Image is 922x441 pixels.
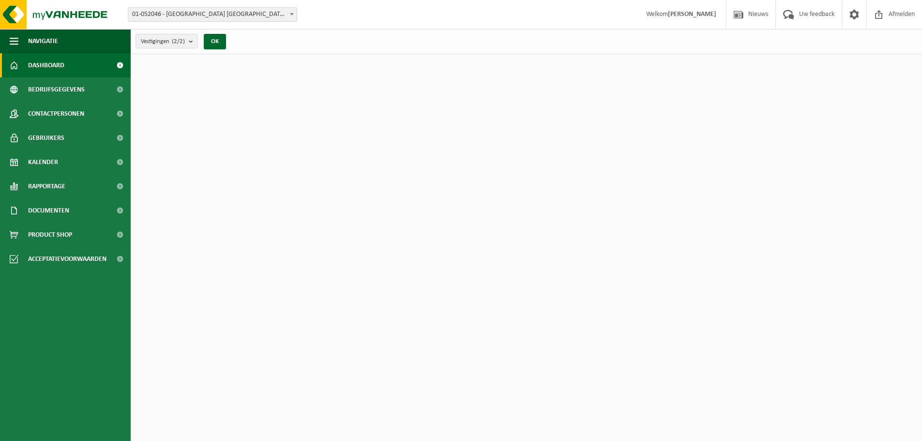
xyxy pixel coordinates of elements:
[141,34,185,49] span: Vestigingen
[28,247,106,271] span: Acceptatievoorwaarden
[204,34,226,49] button: OK
[128,8,297,21] span: 01-052046 - SAINT-GOBAIN ADFORS BELGIUM - BUGGENHOUT
[28,126,64,150] span: Gebruikers
[28,150,58,174] span: Kalender
[28,29,58,53] span: Navigatie
[28,198,69,223] span: Documenten
[28,223,72,247] span: Product Shop
[28,53,64,77] span: Dashboard
[28,77,85,102] span: Bedrijfsgegevens
[668,11,716,18] strong: [PERSON_NAME]
[172,38,185,45] count: (2/2)
[28,174,65,198] span: Rapportage
[128,7,297,22] span: 01-052046 - SAINT-GOBAIN ADFORS BELGIUM - BUGGENHOUT
[136,34,198,48] button: Vestigingen(2/2)
[28,102,84,126] span: Contactpersonen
